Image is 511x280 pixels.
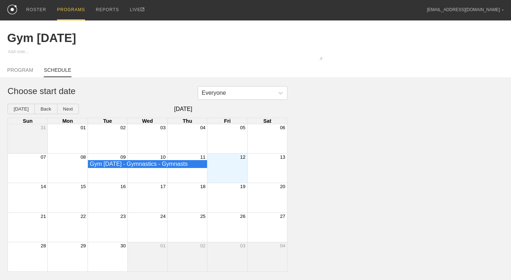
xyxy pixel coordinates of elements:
[202,90,226,96] div: Everyone
[7,5,17,14] img: logo
[23,118,33,124] span: Sun
[8,118,287,272] div: Month View
[34,104,57,114] button: Back
[160,243,166,248] button: 01
[240,243,245,248] button: 03
[41,184,46,189] button: 14
[41,154,46,160] button: 07
[41,243,46,248] button: 28
[502,8,504,12] div: ▼
[240,125,245,130] button: 05
[280,214,285,219] button: 27
[80,154,86,160] button: 08
[121,243,126,248] button: 30
[183,118,192,124] span: Thu
[200,154,206,160] button: 11
[200,214,206,219] button: 25
[90,161,205,167] div: Gym Wednesday - Gymnastics - Gymnasts
[41,214,46,219] button: 21
[80,243,86,248] button: 29
[200,243,206,248] button: 02
[142,118,153,124] span: Wed
[280,154,285,160] button: 13
[240,214,245,219] button: 26
[160,184,166,189] button: 17
[160,125,166,130] button: 03
[103,118,112,124] span: Tue
[121,125,126,130] button: 02
[121,154,126,160] button: 09
[121,214,126,219] button: 23
[80,125,86,130] button: 01
[80,184,86,189] button: 15
[8,104,35,114] button: [DATE]
[62,118,73,124] span: Mon
[224,118,230,124] span: Fri
[160,154,166,160] button: 10
[263,118,271,124] span: Sat
[200,125,206,130] button: 04
[160,214,166,219] button: 24
[44,67,71,77] a: SCHEDULE
[79,106,287,112] span: [DATE]
[121,184,126,189] button: 16
[41,125,46,130] button: 31
[8,86,280,96] h1: Choose start date
[475,246,511,280] iframe: Chat Widget
[57,104,79,114] button: Next
[240,154,245,160] button: 12
[280,184,285,189] button: 20
[240,184,245,189] button: 19
[7,67,33,76] a: PROGRAM
[280,243,285,248] button: 04
[280,125,285,130] button: 06
[200,184,206,189] button: 18
[80,214,86,219] button: 22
